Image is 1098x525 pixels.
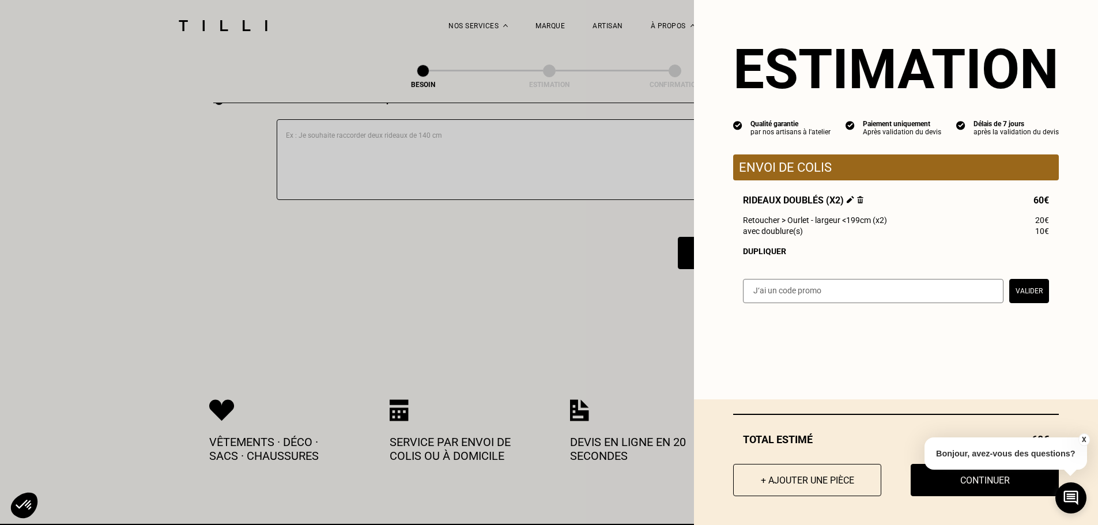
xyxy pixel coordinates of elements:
[739,160,1053,175] p: Envoi de colis
[846,120,855,130] img: icon list info
[1033,195,1049,206] span: 60€
[925,437,1087,470] p: Bonjour, avez-vous des questions?
[1035,226,1049,236] span: 10€
[733,120,742,130] img: icon list info
[1009,279,1049,303] button: Valider
[743,195,863,206] span: Rideaux doublés (x2)
[743,216,887,225] span: Retoucher > Ourlet - largeur <199cm (x2)
[1078,433,1089,446] button: X
[743,247,1049,256] div: Dupliquer
[863,128,941,136] div: Après validation du devis
[743,279,1003,303] input: J‘ai un code promo
[733,37,1059,101] section: Estimation
[1035,216,1049,225] span: 20€
[974,128,1059,136] div: après la validation du devis
[857,196,863,203] img: Supprimer
[743,226,803,236] span: avec doublure(s)
[733,464,881,496] button: + Ajouter une pièce
[974,120,1059,128] div: Délais de 7 jours
[911,464,1059,496] button: Continuer
[750,128,831,136] div: par nos artisans à l'atelier
[863,120,941,128] div: Paiement uniquement
[733,433,1059,445] div: Total estimé
[956,120,965,130] img: icon list info
[847,196,854,203] img: Éditer
[750,120,831,128] div: Qualité garantie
